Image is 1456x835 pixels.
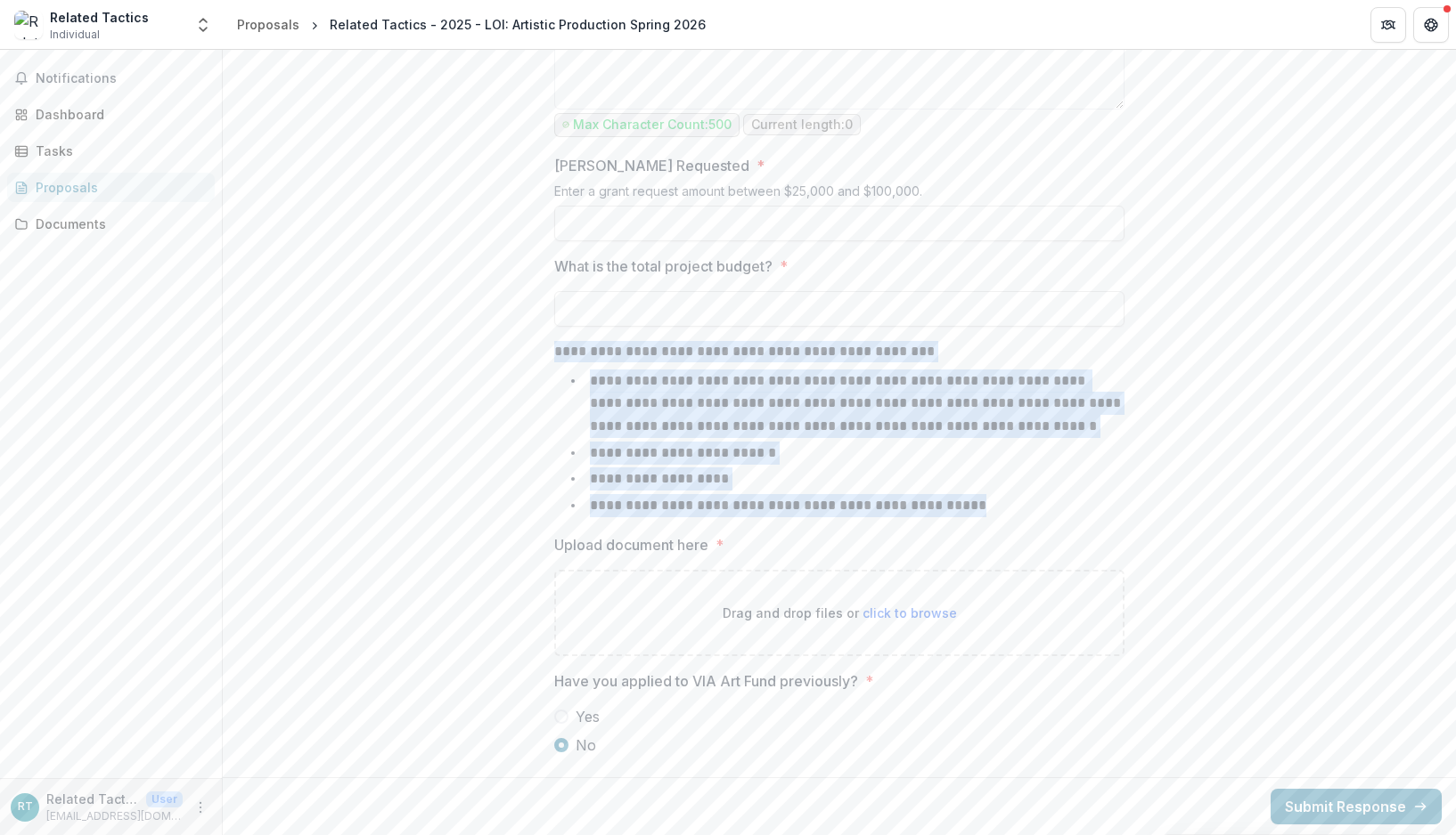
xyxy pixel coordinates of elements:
div: Related Tactics [50,8,149,27]
p: Drag and drop files or [723,604,957,622]
span: No [576,734,596,756]
nav: breadcrumb [230,12,713,37]
div: Proposals [237,15,299,34]
div: Related Tactics [18,801,33,813]
div: Dashboard [36,105,200,124]
button: Notifications [7,64,215,93]
p: What is the total project budget? [554,255,773,277]
div: Documents [36,215,200,233]
button: Open entity switcher [191,7,216,43]
p: [EMAIL_ADDRESS][DOMAIN_NAME] [46,808,183,824]
button: Partners [1370,7,1406,43]
a: Documents [7,209,215,239]
p: Current length: 0 [751,118,853,133]
p: Related Tactics [46,790,139,808]
div: Tasks [36,142,200,160]
a: Proposals [230,12,307,37]
img: Related Tactics [14,11,43,39]
div: Proposals [36,178,200,197]
span: Notifications [36,71,208,86]
button: More [190,797,211,818]
span: Individual [50,27,100,43]
button: Get Help [1413,7,1449,43]
span: Yes [576,706,600,727]
p: Max Character Count: 500 [573,118,732,133]
p: Have you applied to VIA Art Fund previously? [554,670,858,692]
button: Submit Response [1271,789,1442,824]
p: Upload document here [554,534,708,555]
p: [PERSON_NAME] Requested [554,155,749,176]
p: User [146,791,183,807]
div: Enter a grant request amount between $25,000 and $100,000. [554,183,1125,206]
a: Proposals [7,173,215,202]
a: Dashboard [7,100,215,129]
a: Tasks [7,136,215,166]
div: Related Tactics - 2025 - LOI: Artistic Production Spring 2026 [330,15,706,34]
span: click to browse [863,605,957,620]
